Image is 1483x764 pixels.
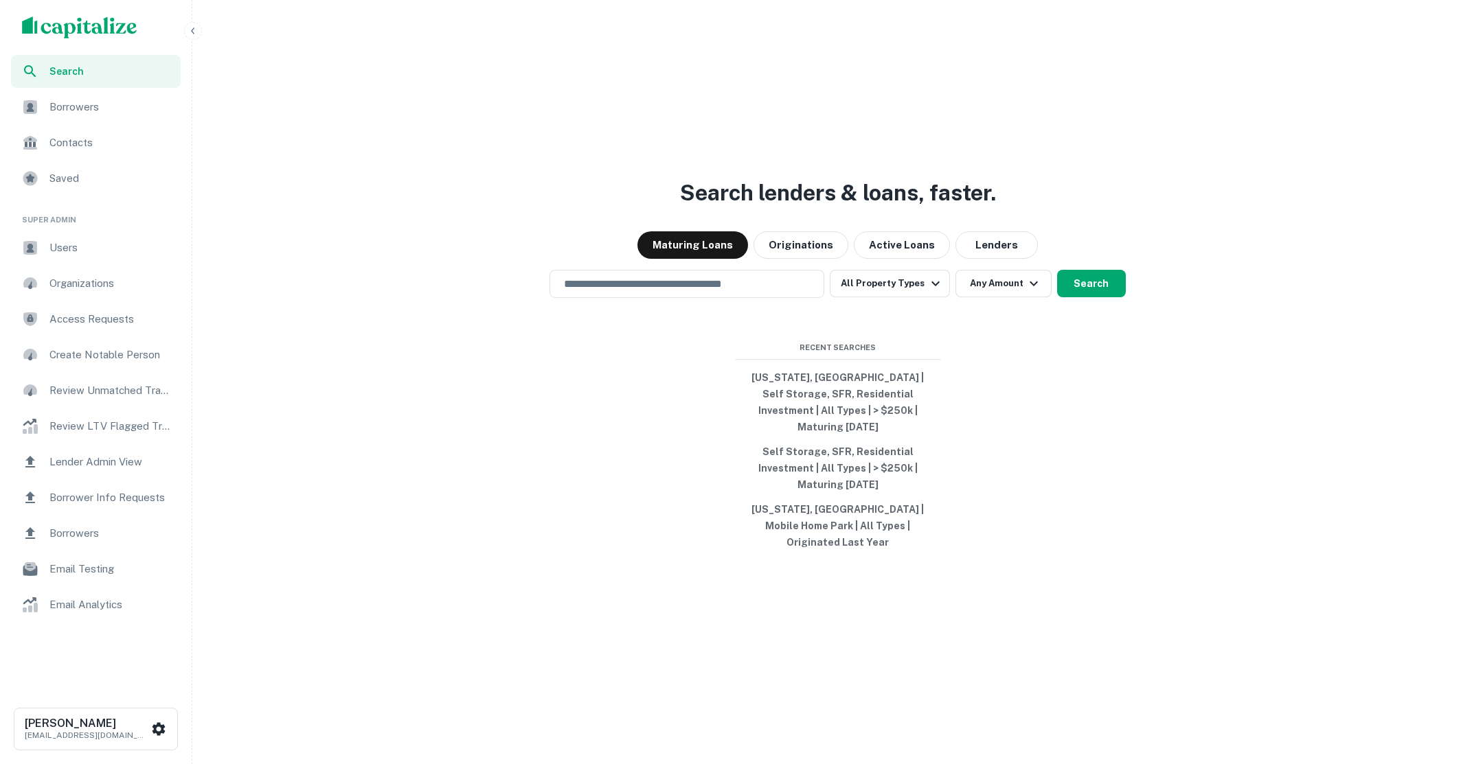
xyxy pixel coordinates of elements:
[49,311,172,327] span: Access Requests
[25,729,148,741] p: [EMAIL_ADDRESS][DOMAIN_NAME]
[11,198,181,231] li: Super Admin
[49,418,172,435] span: Review LTV Flagged Transactions
[11,303,181,336] a: Access Requests
[49,489,172,506] span: Borrower Info Requests
[49,525,172,542] span: Borrowers
[11,231,181,264] a: Users
[735,342,941,354] span: Recent Searches
[11,162,181,195] a: Saved
[735,497,941,555] button: [US_STATE], [GEOGRAPHIC_DATA] | Mobile Home Park | All Types | Originated Last Year
[11,55,181,88] a: Search
[49,99,172,115] span: Borrowers
[680,176,996,209] h3: Search lenders & loans, faster.
[49,382,172,399] span: Review Unmatched Transactions
[754,231,848,259] button: Originations
[11,374,181,407] a: Review Unmatched Transactions
[11,267,181,300] a: Organizations
[49,170,172,187] span: Saved
[11,410,181,443] a: Review LTV Flagged Transactions
[14,708,178,750] button: [PERSON_NAME][EMAIL_ADDRESS][DOMAIN_NAME]
[955,231,1038,259] button: Lenders
[49,561,172,577] span: Email Testing
[11,338,181,371] a: Create Notable Person
[955,270,1052,297] button: Any Amount
[1414,610,1483,676] iframe: Chat Widget
[11,481,181,514] a: Borrower Info Requests
[49,64,172,79] span: Search
[637,231,748,259] button: Maturing Loans
[854,231,950,259] button: Active Loans
[49,240,172,256] span: Users
[830,270,949,297] button: All Property Types
[11,588,181,621] a: Email Analytics
[735,365,941,439] button: [US_STATE], [GEOGRAPHIC_DATA] | Self Storage, SFR, Residential Investment | All Types | > $250k |...
[49,135,172,151] span: Contacts
[11,445,181,478] a: Lender Admin View
[11,553,181,586] a: Email Testing
[49,597,172,613] span: Email Analytics
[11,126,181,159] a: Contacts
[22,16,137,38] img: capitalize-logo.png
[49,275,172,292] span: Organizations
[49,347,172,363] span: Create Notable Person
[49,454,172,470] span: Lender Admin View
[11,517,181,550] a: Borrowers
[11,91,181,124] a: Borrowers
[1057,270,1126,297] button: Search
[25,718,148,729] h6: [PERSON_NAME]
[735,439,941,497] button: Self Storage, SFR, Residential Investment | All Types | > $250k | Maturing [DATE]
